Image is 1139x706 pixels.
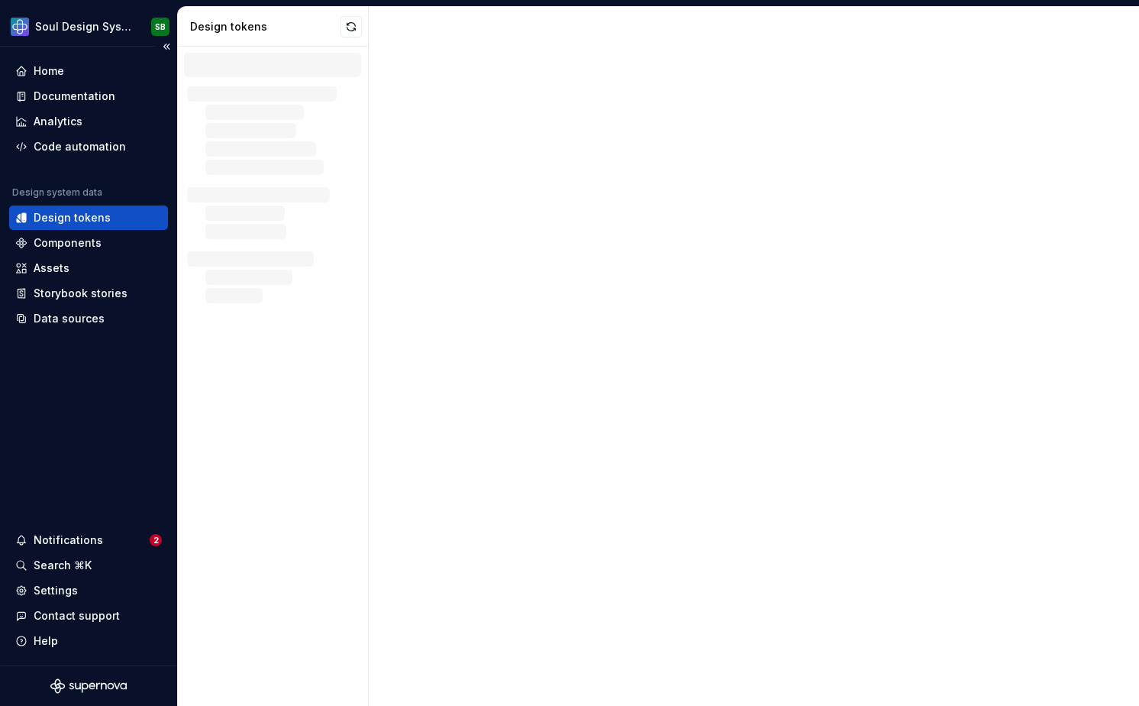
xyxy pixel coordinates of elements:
[9,109,168,134] a: Analytics
[34,210,111,225] div: Design tokens
[9,206,168,230] a: Design tokens
[3,10,174,43] button: Soul Design SystemSB
[9,134,168,159] a: Code automation
[34,89,115,104] div: Documentation
[34,139,126,154] div: Code automation
[9,59,168,83] a: Home
[155,21,166,33] div: SB
[9,578,168,603] a: Settings
[50,678,127,694] svg: Supernova Logo
[9,306,168,331] a: Data sources
[9,84,168,108] a: Documentation
[156,36,177,57] button: Collapse sidebar
[34,286,127,301] div: Storybook stories
[9,281,168,306] a: Storybook stories
[34,633,58,649] div: Help
[34,311,105,326] div: Data sources
[34,63,64,79] div: Home
[34,583,78,598] div: Settings
[9,553,168,578] button: Search ⌘K
[11,18,29,36] img: 1ea0bd9b-656a-4045-8d3b-f5d01442cdbd.png
[34,261,69,276] div: Assets
[9,256,168,280] a: Assets
[34,533,103,548] div: Notifications
[34,235,102,251] div: Components
[9,528,168,552] button: Notifications2
[150,534,162,546] span: 2
[34,558,92,573] div: Search ⌘K
[35,19,133,34] div: Soul Design System
[190,19,340,34] div: Design tokens
[34,114,82,129] div: Analytics
[34,608,120,623] div: Contact support
[9,604,168,628] button: Contact support
[9,231,168,255] a: Components
[12,186,102,199] div: Design system data
[9,629,168,653] button: Help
